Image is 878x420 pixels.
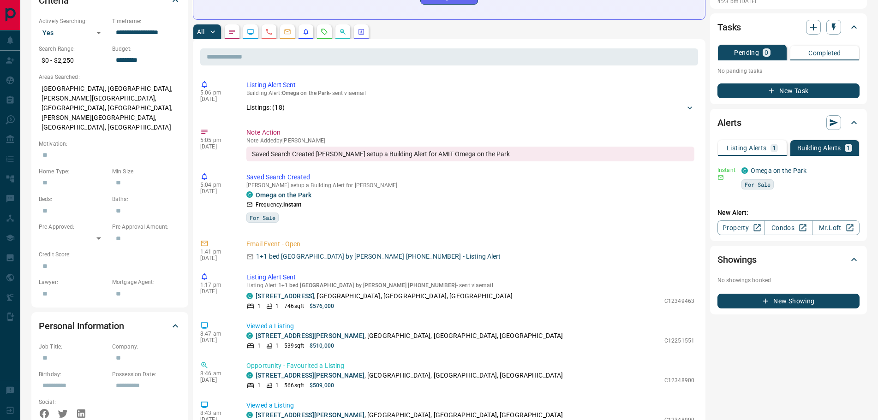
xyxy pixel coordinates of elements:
p: Building Alerts [797,145,841,151]
p: Actively Searching: [39,17,108,25]
p: 1 [257,381,261,390]
p: Mortgage Agent: [112,278,181,286]
p: 566 sqft [284,381,304,390]
p: 1 [275,381,279,390]
p: , [GEOGRAPHIC_DATA], [GEOGRAPHIC_DATA], [GEOGRAPHIC_DATA] [256,331,563,341]
p: 5:04 pm [200,182,233,188]
a: Condos [765,220,812,235]
strong: Instant [283,201,301,208]
p: [DATE] [200,288,233,295]
p: $510,000 [310,342,334,350]
span: Omega on the Park [282,90,329,96]
p: Frequency: [256,201,301,209]
p: Baths: [112,195,181,203]
p: Opportunity - Favourited a Listing [246,361,694,371]
span: For Sale [745,180,770,189]
p: Social: [39,398,108,406]
div: condos.ca [246,293,253,299]
p: Motivation: [39,140,181,148]
p: 8:47 am [200,331,233,337]
p: $576,000 [310,302,334,310]
svg: Agent Actions [358,28,365,35]
svg: Notes [228,28,236,35]
p: Saved Search Created [246,172,694,182]
p: Beds: [39,195,108,203]
p: 1 [257,342,261,350]
div: Personal Information [39,315,181,337]
p: [DATE] [200,377,233,383]
svg: Emails [284,28,291,35]
p: Listing Alert Sent [246,80,694,90]
p: 1 [772,145,776,151]
p: C12349463 [664,297,694,305]
svg: Lead Browsing Activity [247,28,254,35]
p: 5:06 pm [200,89,233,96]
p: [GEOGRAPHIC_DATA], [GEOGRAPHIC_DATA], [PERSON_NAME][GEOGRAPHIC_DATA], [GEOGRAPHIC_DATA], [GEOGRAP... [39,81,181,135]
svg: Listing Alerts [302,28,310,35]
div: Saved Search Created [PERSON_NAME] setup a Building Alert for AMIT Omega on the Park [246,147,694,161]
h2: Alerts [717,115,741,130]
p: [PERSON_NAME] setup a Building Alert for [PERSON_NAME] [246,182,694,189]
p: 8:46 am [200,370,233,377]
p: C12251551 [664,337,694,345]
p: Note Added by [PERSON_NAME] [246,137,694,144]
span: 1+1 bed [GEOGRAPHIC_DATA] by [PERSON_NAME] [PHONE_NUMBER] [278,282,456,289]
p: 1 [257,302,261,310]
p: [DATE] [200,96,233,102]
button: New Showing [717,294,860,308]
a: [STREET_ADDRESS] [256,292,314,300]
p: $0 - $2,250 [39,53,108,68]
p: Building Alert : - sent via email [246,90,694,96]
p: Email Event - Open [246,239,694,249]
p: Search Range: [39,45,108,53]
p: Possession Date: [112,370,181,379]
p: [DATE] [200,255,233,261]
p: No showings booked [717,276,860,284]
p: 1 [275,302,279,310]
p: 1:17 pm [200,282,233,288]
p: All [197,29,204,35]
p: Areas Searched: [39,73,181,81]
p: [DATE] [200,337,233,343]
p: 1:41 pm [200,248,233,255]
p: Birthday: [39,370,108,379]
div: Alerts [717,112,860,134]
p: 8:43 am [200,410,233,416]
span: For Sale [250,213,275,222]
p: No pending tasks [717,64,860,78]
p: Lawyer: [39,278,108,286]
p: Instant [717,166,736,174]
a: Omega on the Park [256,191,311,199]
a: [STREET_ADDRESS][PERSON_NAME] [256,332,364,339]
p: 0 [765,49,768,56]
p: 539 sqft [284,342,304,350]
p: New Alert: [717,208,860,218]
p: Min Size: [112,167,181,176]
p: Budget: [112,45,181,53]
p: 1 [275,342,279,350]
svg: Calls [265,28,273,35]
a: Mr.Loft [812,220,860,235]
h2: Tasks [717,20,741,35]
a: [STREET_ADDRESS][PERSON_NAME] [256,372,364,379]
p: , [GEOGRAPHIC_DATA], [GEOGRAPHIC_DATA], [GEOGRAPHIC_DATA] [256,371,563,380]
p: Credit Score: [39,250,181,259]
svg: Opportunities [339,28,346,35]
div: Showings [717,248,860,271]
p: C12348900 [664,376,694,385]
div: Tasks [717,16,860,38]
button: New Task [717,83,860,98]
p: Pending [734,49,759,56]
p: Job Title: [39,343,108,351]
p: 1+1 bed [GEOGRAPHIC_DATA] by [PERSON_NAME] [PHONE_NUMBER] - Listing Alert [256,252,501,261]
p: $509,000 [310,381,334,390]
div: condos.ca [246,412,253,418]
p: Note Action [246,128,694,137]
p: [DATE] [200,143,233,150]
a: Omega on the Park [751,167,806,174]
p: [DATE] [200,188,233,195]
p: Viewed a Listing [246,401,694,410]
a: Property [717,220,765,235]
p: , [GEOGRAPHIC_DATA], [GEOGRAPHIC_DATA], [GEOGRAPHIC_DATA] [256,410,563,420]
p: Pre-Approved: [39,223,108,231]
